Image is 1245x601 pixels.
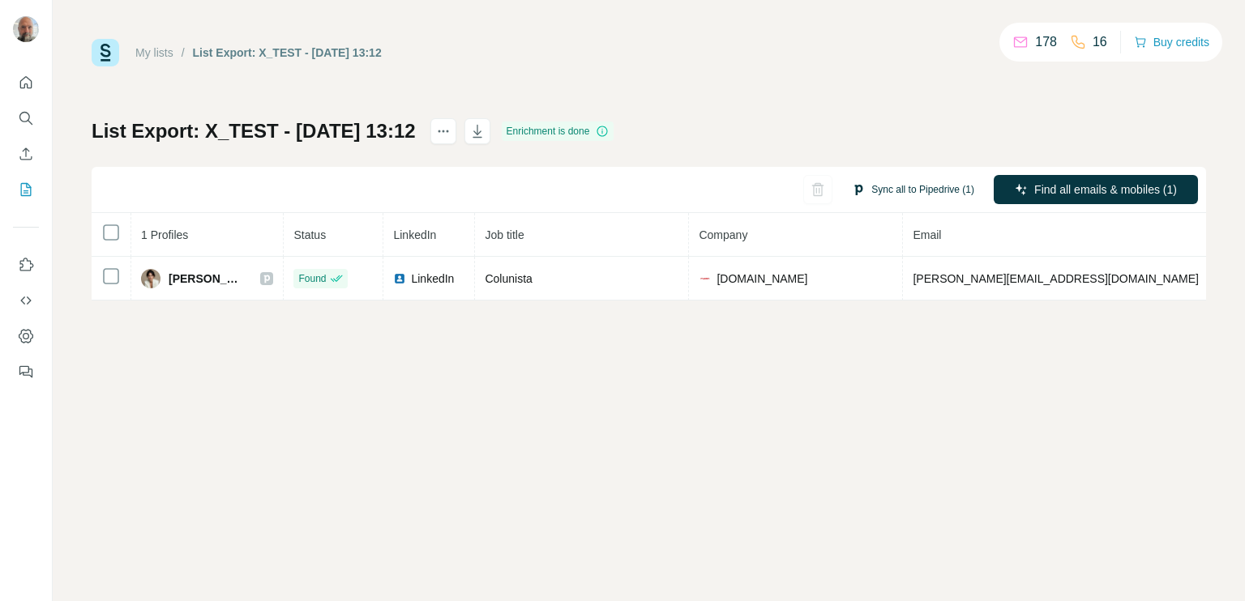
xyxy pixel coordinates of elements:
[13,68,39,97] button: Quick start
[141,228,188,241] span: 1 Profiles
[699,272,712,285] img: company-logo
[13,104,39,133] button: Search
[913,272,1198,285] span: [PERSON_NAME][EMAIL_ADDRESS][DOMAIN_NAME]
[699,228,747,241] span: Company
[13,175,39,204] button: My lists
[92,39,119,66] img: Surfe Logo
[169,271,244,287] span: [PERSON_NAME]
[1134,31,1209,53] button: Buy credits
[193,45,382,61] div: List Export: X_TEST - [DATE] 13:12
[994,175,1198,204] button: Find all emails & mobiles (1)
[485,272,532,285] span: Colunista
[135,46,173,59] a: My lists
[293,228,326,241] span: Status
[393,228,436,241] span: LinkedIn
[913,228,941,241] span: Email
[717,271,807,287] span: [DOMAIN_NAME]
[13,322,39,351] button: Dashboard
[13,139,39,168] button: Enrich CSV
[1093,32,1107,52] p: 16
[485,228,524,241] span: Job title
[92,118,416,144] h1: List Export: X_TEST - [DATE] 13:12
[841,177,986,202] button: Sync all to Pipedrive (1)
[141,269,160,288] img: Avatar
[182,45,185,61] li: /
[393,272,406,285] img: LinkedIn logo
[1035,32,1057,52] p: 178
[298,271,326,286] span: Found
[411,271,454,287] span: LinkedIn
[430,118,456,144] button: actions
[13,250,39,279] button: Use Surfe on LinkedIn
[13,286,39,315] button: Use Surfe API
[1034,181,1177,198] span: Find all emails & mobiles (1)
[13,16,39,42] img: Avatar
[502,121,614,141] div: Enrichment is done
[13,357,39,386] button: Feedback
